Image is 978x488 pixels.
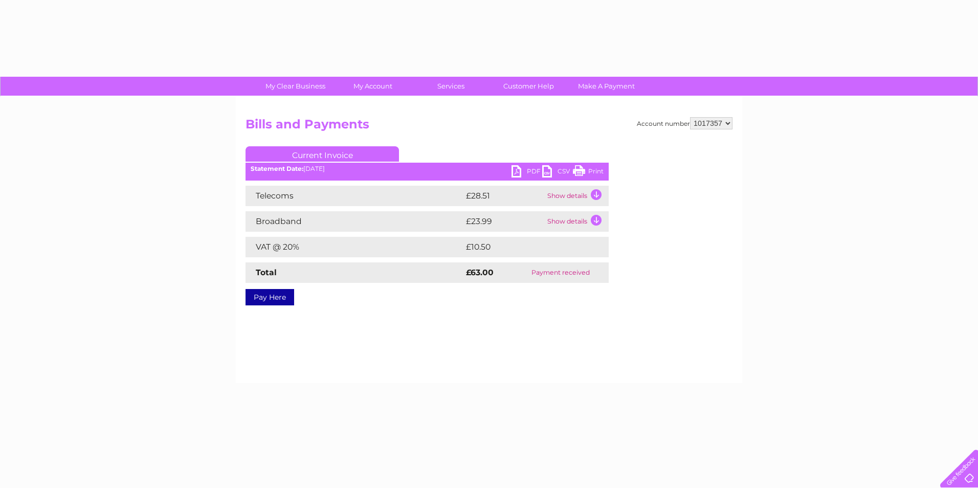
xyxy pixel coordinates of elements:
strong: Total [256,268,277,277]
td: Show details [545,211,609,232]
div: [DATE] [246,165,609,172]
a: Current Invoice [246,146,399,162]
td: £23.99 [463,211,545,232]
b: Statement Date: [251,165,303,172]
td: £10.50 [463,237,587,257]
td: Broadband [246,211,463,232]
a: My Clear Business [253,77,338,96]
a: My Account [331,77,415,96]
a: CSV [542,165,573,180]
td: £28.51 [463,186,545,206]
a: Pay Here [246,289,294,305]
a: Customer Help [486,77,571,96]
strong: £63.00 [466,268,494,277]
a: Make A Payment [564,77,649,96]
div: Account number [637,117,732,129]
h2: Bills and Payments [246,117,732,137]
td: Telecoms [246,186,463,206]
td: Payment received [513,262,609,283]
td: VAT @ 20% [246,237,463,257]
a: PDF [512,165,542,180]
a: Services [409,77,493,96]
a: Print [573,165,604,180]
td: Show details [545,186,609,206]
